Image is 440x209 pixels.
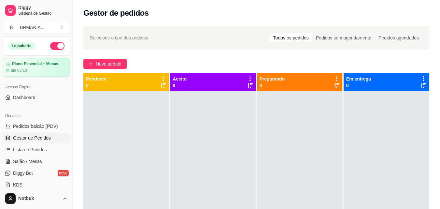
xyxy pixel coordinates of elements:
div: Pedidos agendados [375,33,422,42]
span: Gestor de Pedidos [13,135,51,141]
p: Em entrega [346,76,371,82]
a: Salão / Mesas [3,156,70,167]
div: Todos os pedidos [270,33,312,42]
p: Pendente [86,76,106,82]
span: Diggy Bot [13,170,33,176]
span: Salão / Mesas [13,158,42,165]
h2: Gestor de pedidos [83,8,149,18]
span: plus [89,62,93,66]
a: KDS [3,180,70,190]
button: Select a team [3,21,70,34]
span: Diggy [18,5,67,11]
span: Lista de Pedidos [13,146,47,153]
p: 0 [260,82,285,89]
p: Aceito [173,76,187,82]
p: Preparando [260,76,285,82]
span: Selecione o tipo dos pedidos [90,34,148,41]
div: Pedidos sem agendamento [312,33,375,42]
span: Notbuk [18,196,60,202]
article: Plano Essencial + Mesas [12,62,58,67]
button: Novo pedido [83,59,127,69]
p: 0 [346,82,371,89]
p: 0 [173,82,187,89]
span: B [8,24,15,31]
a: DiggySistema de Gestão [3,3,70,18]
div: Dia a dia [3,111,70,121]
span: Dashboard [13,94,35,101]
a: Diggy Botnovo [3,168,70,178]
span: Novo pedido [96,60,121,67]
span: KDS [13,182,22,188]
div: Loja aberta [8,42,35,50]
button: Pedidos balcão (PDV) [3,121,70,131]
div: Acesso Rápido [3,82,70,92]
a: Plano Essencial + Mesasaté 07/10 [3,58,70,77]
p: 0 [86,82,106,89]
article: até 07/10 [11,68,27,73]
a: Gestor de Pedidos [3,133,70,143]
div: BRMANIA ... [20,24,44,31]
button: Alterar Status [50,42,64,50]
span: Pedidos balcão (PDV) [13,123,58,129]
button: Notbuk [3,191,70,206]
a: Lista de Pedidos [3,144,70,155]
span: Sistema de Gestão [18,11,67,16]
a: Dashboard [3,92,70,103]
